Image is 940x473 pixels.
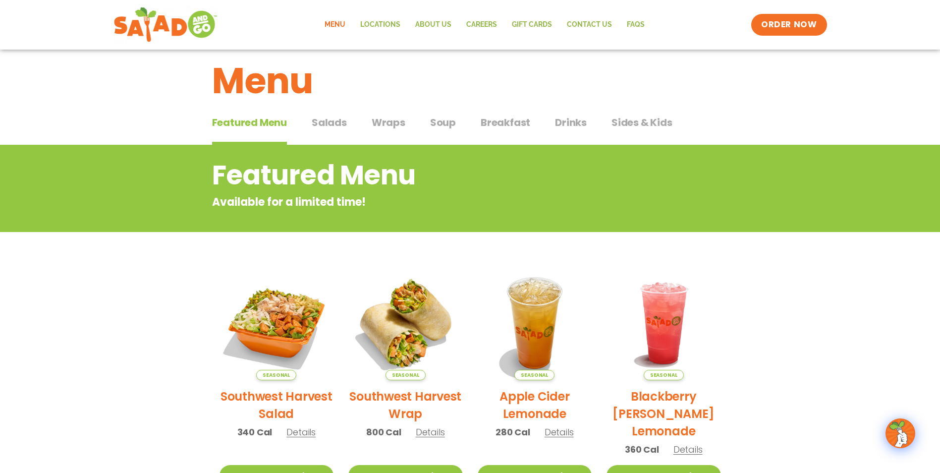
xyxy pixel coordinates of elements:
[430,115,456,130] span: Soup
[555,115,587,130] span: Drinks
[212,54,728,108] h1: Menu
[619,13,652,36] a: FAQs
[416,426,445,438] span: Details
[673,443,703,456] span: Details
[545,426,574,438] span: Details
[348,266,463,380] img: Product photo for Southwest Harvest Wrap
[504,13,559,36] a: GIFT CARDS
[459,13,504,36] a: Careers
[212,112,728,145] div: Tabbed content
[372,115,405,130] span: Wraps
[317,13,353,36] a: Menu
[220,388,334,422] h2: Southwest Harvest Salad
[353,13,408,36] a: Locations
[113,5,218,45] img: new-SAG-logo-768×292
[514,370,554,380] span: Seasonal
[312,115,347,130] span: Salads
[611,115,672,130] span: Sides & Kids
[761,19,817,31] span: ORDER NOW
[478,266,592,380] img: Product photo for Apple Cider Lemonade
[212,155,649,195] h2: Featured Menu
[408,13,459,36] a: About Us
[237,425,273,439] span: 340 Cal
[481,115,530,130] span: Breakfast
[607,266,721,380] img: Product photo for Blackberry Bramble Lemonade
[478,388,592,422] h2: Apple Cider Lemonade
[212,115,287,130] span: Featured Menu
[366,425,401,439] span: 800 Cal
[386,370,426,380] span: Seasonal
[559,13,619,36] a: Contact Us
[220,266,334,380] img: Product photo for Southwest Harvest Salad
[256,370,296,380] span: Seasonal
[751,14,827,36] a: ORDER NOW
[644,370,684,380] span: Seasonal
[348,388,463,422] h2: Southwest Harvest Wrap
[625,443,659,456] span: 360 Cal
[886,419,914,447] img: wpChatIcon
[496,425,530,439] span: 280 Cal
[317,13,652,36] nav: Menu
[607,388,721,440] h2: Blackberry [PERSON_NAME] Lemonade
[212,194,649,210] p: Available for a limited time!
[286,426,316,438] span: Details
